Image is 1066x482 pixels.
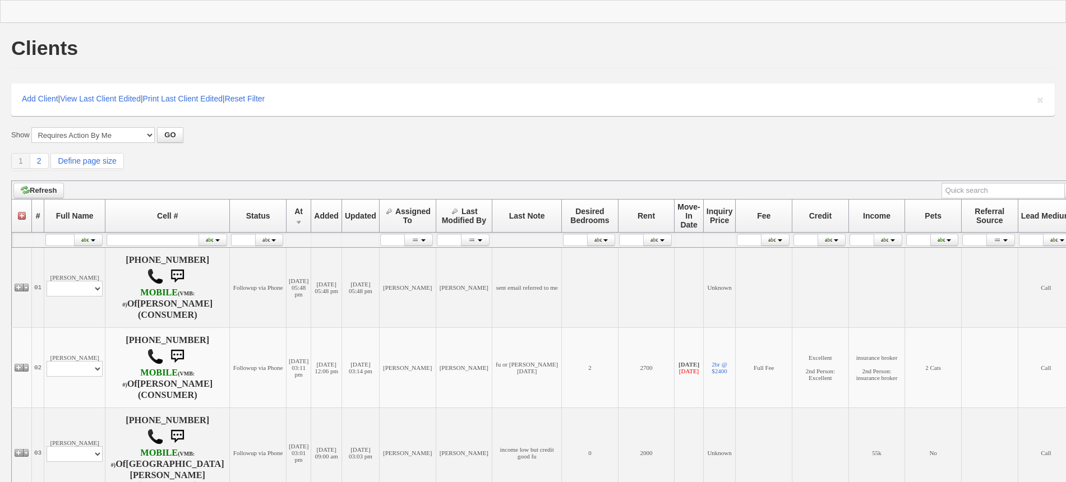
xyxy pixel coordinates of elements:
[230,248,287,328] td: Followup via Phone
[703,248,736,328] td: Unknown
[140,288,178,298] font: MOBILE
[757,211,770,220] span: Fee
[905,328,962,408] td: 2 Cats
[143,94,223,103] a: Print Last Client Edited
[11,38,78,58] h1: Clients
[395,207,431,225] span: Assigned To
[246,211,270,220] span: Status
[230,328,287,408] td: Followup via Phone
[492,248,562,328] td: sent email referred to me
[166,265,188,288] img: sms.png
[848,328,905,408] td: insurance broker 2nd Person: insurance broker
[32,328,44,408] td: 02
[44,328,105,408] td: [PERSON_NAME]
[736,328,792,408] td: Full Fee
[137,379,213,389] b: [PERSON_NAME]
[147,348,164,365] img: call.png
[679,361,699,368] b: [DATE]
[379,328,436,408] td: [PERSON_NAME]
[157,211,178,220] span: Cell #
[294,207,303,216] span: At
[379,248,436,328] td: [PERSON_NAME]
[792,328,849,408] td: Excellent 2nd Person: Excellent
[60,94,141,103] a: View Last Client Edited
[111,448,195,469] b: T-Mobile USA, Inc.
[342,248,379,328] td: [DATE] 05:48 pm
[32,248,44,328] td: 01
[137,299,213,309] b: [PERSON_NAME]
[286,248,311,328] td: [DATE] 05:48 pm
[342,328,379,408] td: [DATE] 03:14 pm
[436,248,492,328] td: [PERSON_NAME]
[108,335,227,400] h4: [PHONE_NUMBER] Of (CONSUMER)
[50,153,123,169] a: Define page size
[863,211,890,220] span: Income
[570,207,609,225] span: Desired Bedrooms
[11,153,30,169] a: 1
[638,211,655,220] span: Rent
[22,94,58,103] a: Add Client
[147,268,164,285] img: call.png
[122,288,195,309] b: T-Mobile USA, Inc.
[311,328,342,408] td: [DATE] 12:06 pm
[11,130,30,140] label: Show
[166,345,188,368] img: sms.png
[707,207,733,225] span: Inquiry Price
[677,202,700,229] span: Move-In Date
[166,425,188,448] img: sms.png
[562,328,619,408] td: 2
[140,368,178,378] font: MOBILE
[436,328,492,408] td: [PERSON_NAME]
[157,127,183,143] button: GO
[13,183,64,198] a: Refresh
[311,248,342,328] td: [DATE] 05:48 pm
[56,211,94,220] span: Full Name
[712,361,727,374] a: 2br @ $2400
[509,211,545,220] span: Last Note
[942,183,1065,198] input: Quick search
[11,84,1055,116] div: | | |
[314,211,339,220] span: Added
[126,459,224,480] b: [GEOGRAPHIC_DATA][PERSON_NAME]
[147,428,164,445] img: call.png
[44,248,105,328] td: [PERSON_NAME]
[225,94,265,103] a: Reset Filter
[32,200,44,233] th: #
[286,328,311,408] td: [DATE] 03:11 pm
[679,368,699,374] font: [DATE]
[122,368,195,389] b: T-Mobile USA, Inc.
[108,255,227,320] h4: [PHONE_NUMBER] Of (CONSUMER)
[442,207,486,225] span: Last Modified By
[618,328,675,408] td: 2700
[809,211,832,220] span: Credit
[345,211,376,220] span: Updated
[925,211,942,220] span: Pets
[30,153,49,169] a: 2
[140,448,178,458] font: MOBILE
[492,328,562,408] td: fu or [PERSON_NAME] [DATE]
[975,207,1004,225] span: Referral Source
